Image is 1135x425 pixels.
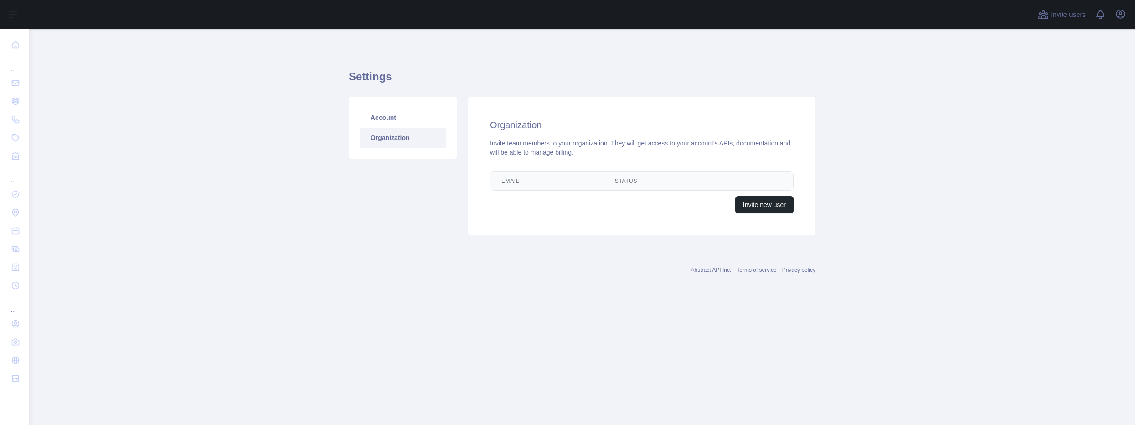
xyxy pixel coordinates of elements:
a: Account [360,108,446,128]
div: Invite team members to your organization. They will get access to your account's APIs, documentat... [490,139,794,157]
button: Invite new user [735,196,794,213]
div: ... [7,166,22,184]
a: Terms of service [737,267,776,273]
div: ... [7,295,22,314]
th: Status [604,172,731,190]
a: Organization [360,128,446,148]
div: ... [7,55,22,73]
button: Invite users [1036,7,1088,22]
a: Abstract API Inc. [691,267,732,273]
h2: Organization [490,119,794,131]
h1: Settings [349,69,815,91]
a: Privacy policy [782,267,815,273]
th: Email [490,172,604,190]
span: Invite users [1051,10,1086,20]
